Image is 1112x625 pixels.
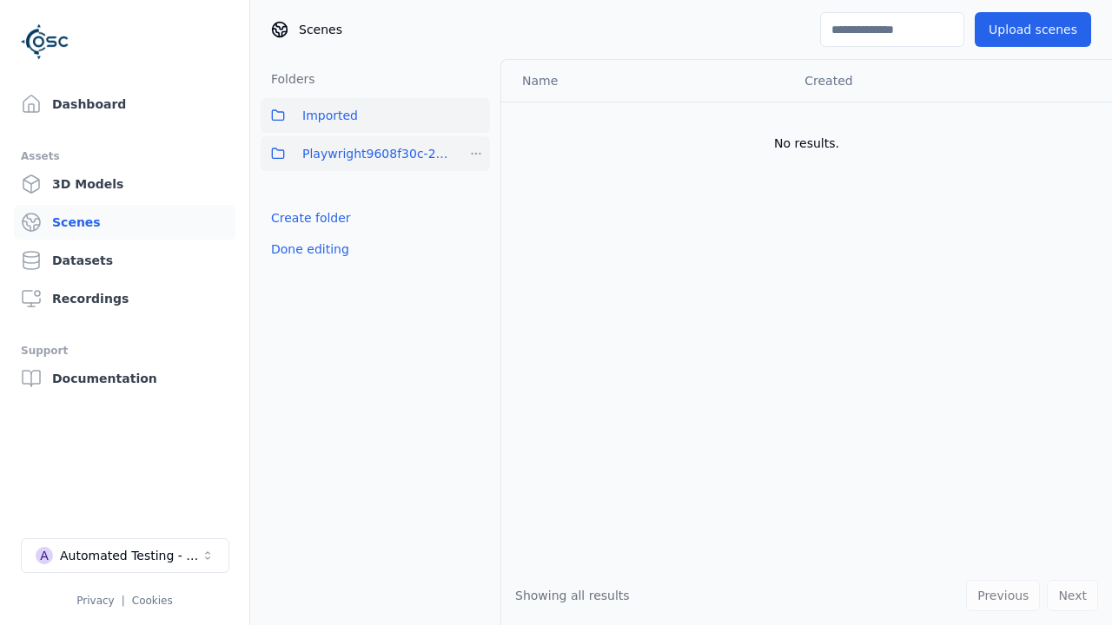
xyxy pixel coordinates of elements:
[14,243,235,278] a: Datasets
[302,105,358,126] span: Imported
[21,538,229,573] button: Select a workspace
[14,281,235,316] a: Recordings
[261,234,360,265] button: Done editing
[132,595,173,607] a: Cookies
[302,143,452,164] span: Playwright9608f30c-22f6-40f4-aad1-d7cc1b618ae6
[299,21,342,38] span: Scenes
[791,60,1084,102] th: Created
[14,167,235,201] a: 3D Models
[975,12,1091,47] button: Upload scenes
[14,205,235,240] a: Scenes
[501,60,791,102] th: Name
[21,146,228,167] div: Assets
[60,547,201,564] div: Automated Testing - Playwright
[515,589,630,602] span: Showing all results
[501,102,1112,185] td: No results.
[21,340,228,361] div: Support
[261,202,361,234] button: Create folder
[122,595,125,607] span: |
[261,70,315,88] h3: Folders
[14,87,235,122] a: Dashboard
[76,595,114,607] a: Privacy
[14,361,235,396] a: Documentation
[21,17,69,66] img: Logo
[36,547,53,564] div: A
[271,209,351,227] a: Create folder
[261,136,452,171] button: Playwright9608f30c-22f6-40f4-aad1-d7cc1b618ae6
[261,98,490,133] button: Imported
